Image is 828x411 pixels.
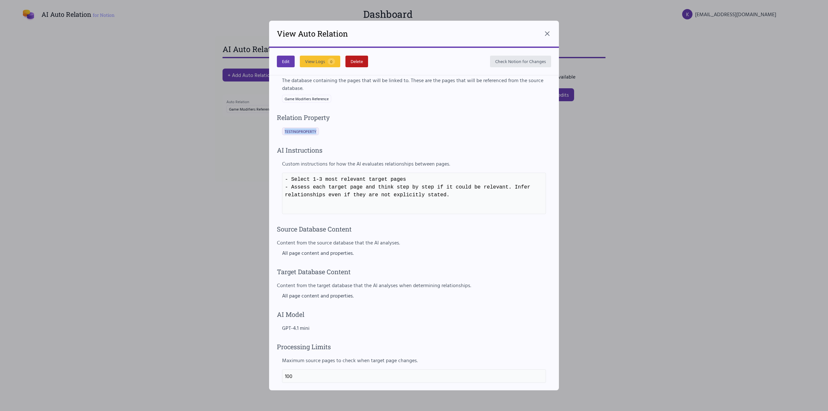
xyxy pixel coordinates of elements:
[285,129,316,134] span: TESTINGPROPERTY
[300,56,340,67] button: View Logs0
[282,76,546,92] label: The database containing the pages that will be linked to. These are the pages that will be refere...
[345,56,368,67] button: Delete
[282,173,546,214] div: - Select 1-3 most relevant target pages - Assess each target page and think step by step if it co...
[282,249,546,257] div: All page content and properties.
[277,342,551,351] h4: Processing Limits
[277,146,551,155] h4: AI Instructions
[277,224,551,233] h4: Source Database Content
[277,281,551,289] label: Content from the target database that the AI analyses when determining relationships.
[277,113,551,122] h4: Relation Property
[282,356,546,364] label: Maximum source pages to check when target page changes.
[282,369,546,383] div: 100
[328,58,335,65] span: 0
[277,56,295,67] button: Edit
[282,324,546,332] div: GPT-4.1 mini
[282,95,331,103] span: Game Modifiers Reference
[277,28,348,39] h2: View Auto Relation
[277,239,551,246] label: Content from the source database that the AI analyses.
[282,160,546,168] label: Custom instructions for how the AI evaluates relationships between pages.
[277,267,551,276] h4: Target Database Content
[490,56,551,67] button: Check Notion for Changes
[282,292,546,299] div: All page content and properties.
[277,310,551,319] h4: AI Model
